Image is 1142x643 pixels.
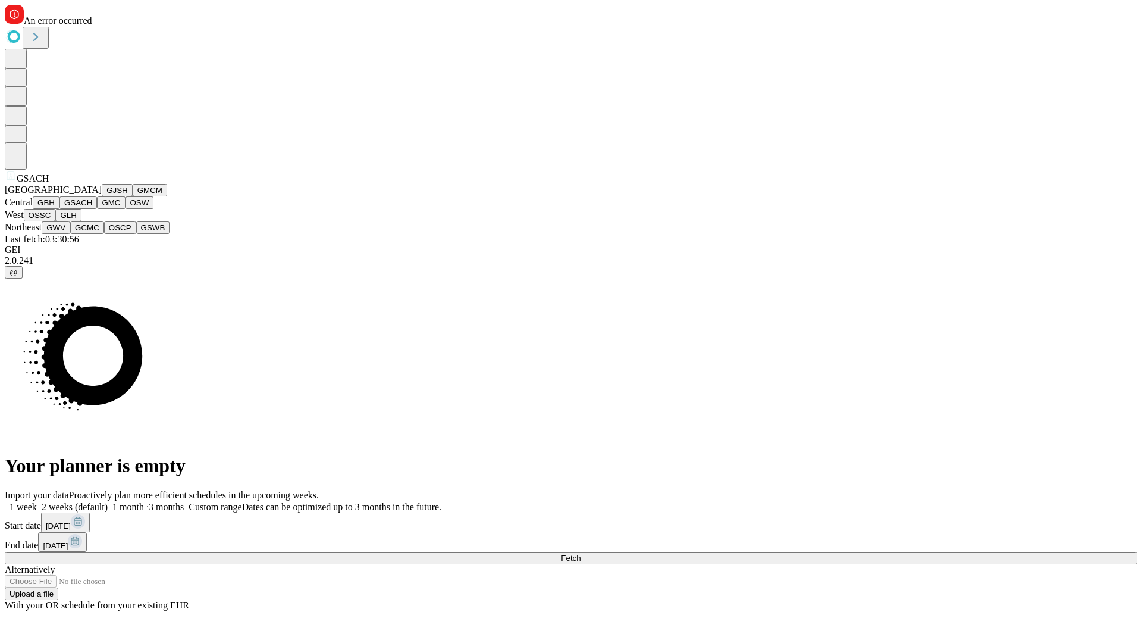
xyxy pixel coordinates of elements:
button: GJSH [102,184,133,196]
button: GCMC [70,221,104,234]
button: OSW [126,196,154,209]
span: [DATE] [46,522,71,530]
span: Alternatively [5,564,55,575]
div: GEI [5,245,1137,255]
div: Start date [5,513,1137,532]
span: Fetch [561,554,581,563]
span: An error occurred [24,15,92,26]
button: OSSC [24,209,56,221]
span: Import your data [5,490,69,500]
span: 3 months [149,502,184,512]
span: Central [5,197,33,207]
span: 1 month [112,502,144,512]
span: GSACH [17,173,49,183]
span: With your OR schedule from your existing EHR [5,600,189,610]
span: 1 week [10,502,37,512]
button: GWV [42,221,70,234]
button: GBH [33,196,59,209]
div: End date [5,532,1137,552]
button: Fetch [5,552,1137,564]
span: [GEOGRAPHIC_DATA] [5,185,102,195]
span: Northeast [5,222,42,232]
span: West [5,210,24,220]
button: GMCM [133,184,167,196]
span: Dates can be optimized up to 3 months in the future. [242,502,441,512]
button: @ [5,266,23,279]
h1: Your planner is empty [5,455,1137,477]
span: Custom range [189,502,241,512]
span: Proactively plan more efficient schedules in the upcoming weeks. [69,490,319,500]
button: [DATE] [41,513,90,532]
span: [DATE] [43,541,68,550]
button: [DATE] [38,532,87,552]
button: Upload a file [5,588,58,600]
button: GSWB [136,221,170,234]
button: GMC [97,196,125,209]
span: 2 weeks (default) [42,502,108,512]
div: 2.0.241 [5,255,1137,266]
button: GSACH [59,196,97,209]
span: @ [10,268,18,277]
span: Last fetch: 03:30:56 [5,234,79,244]
button: OSCP [104,221,136,234]
button: GLH [55,209,81,221]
